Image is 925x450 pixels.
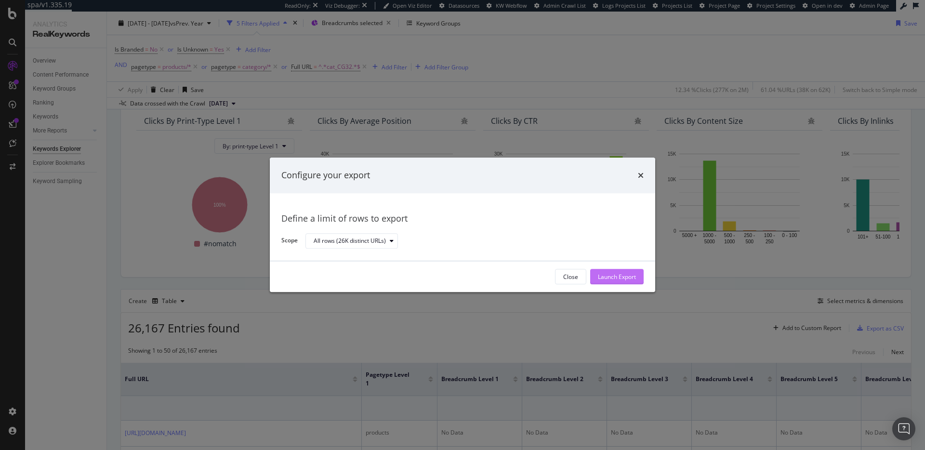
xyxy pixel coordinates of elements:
div: Launch Export [598,273,636,281]
div: modal [270,158,655,292]
div: Configure your export [281,169,370,182]
button: Launch Export [590,269,644,285]
div: times [638,169,644,182]
div: Open Intercom Messenger [892,417,915,440]
button: Close [555,269,586,285]
button: All rows (26K distinct URLs) [305,233,398,249]
label: Scope [281,237,298,247]
div: Define a limit of rows to export [281,212,644,225]
div: All rows (26K distinct URLs) [314,238,386,244]
div: Close [563,273,578,281]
